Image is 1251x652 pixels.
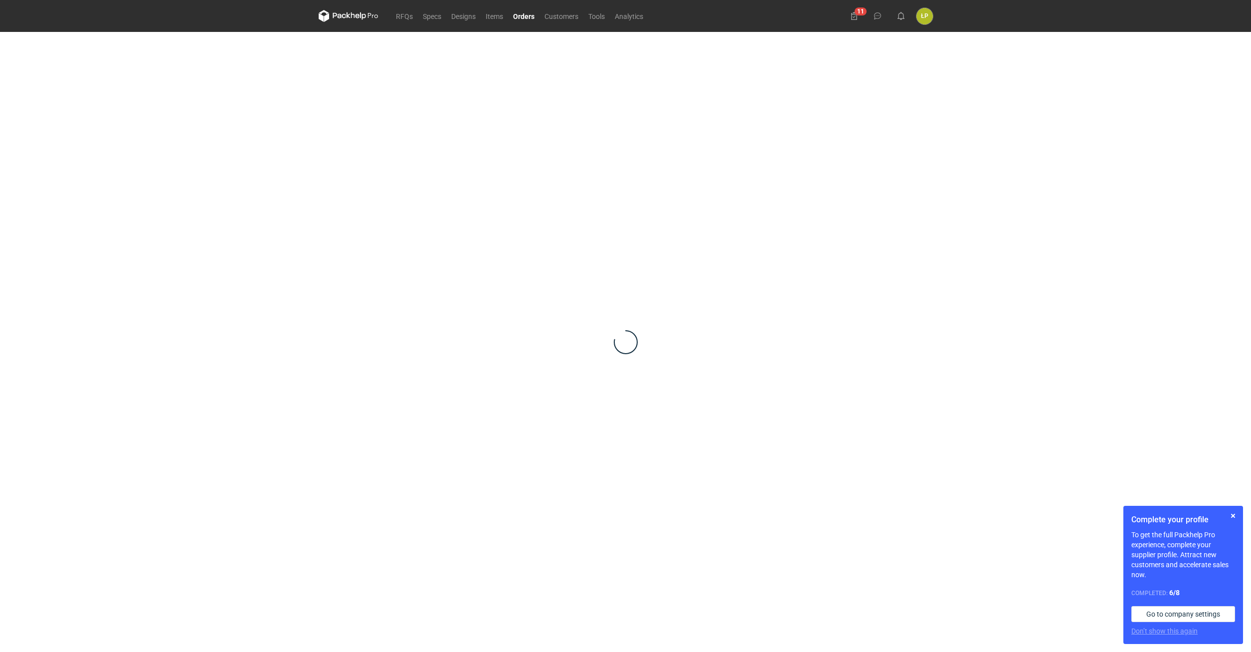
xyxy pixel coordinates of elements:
[916,8,933,24] div: Łukasz Postawa
[1131,514,1235,526] h1: Complete your profile
[418,10,446,22] a: Specs
[508,10,539,22] a: Orders
[846,8,862,24] button: 11
[481,10,508,22] a: Items
[1131,606,1235,622] a: Go to company settings
[319,10,378,22] svg: Packhelp Pro
[610,10,648,22] a: Analytics
[1131,626,1198,636] button: Don’t show this again
[446,10,481,22] a: Designs
[539,10,583,22] a: Customers
[1227,510,1239,522] button: Skip for now
[916,8,933,24] button: ŁP
[583,10,610,22] a: Tools
[1169,589,1180,597] strong: 6 / 8
[1131,530,1235,580] p: To get the full Packhelp Pro experience, complete your supplier profile. Attract new customers an...
[391,10,418,22] a: RFQs
[1131,588,1235,598] div: Completed:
